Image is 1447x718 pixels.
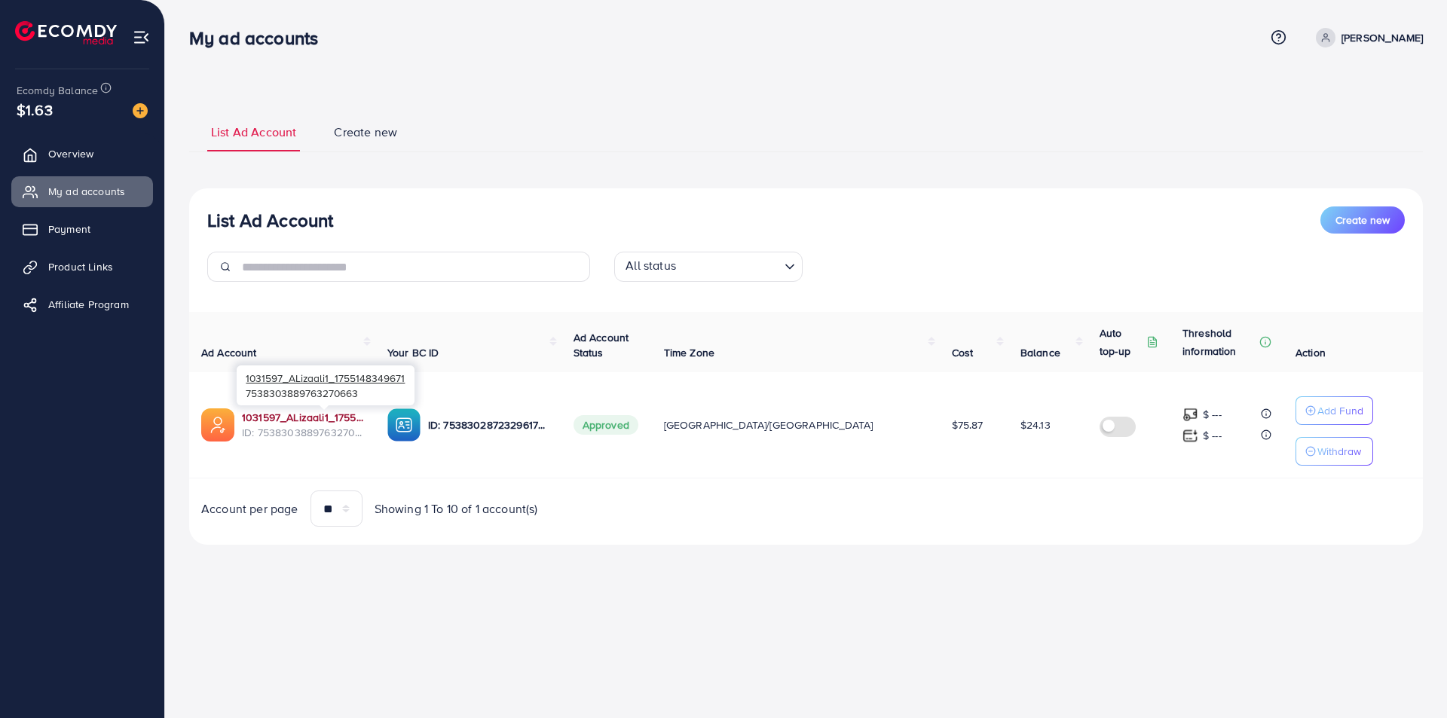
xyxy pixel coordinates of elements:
div: 7538303889763270663 [237,365,415,405]
a: Overview [11,139,153,169]
img: top-up amount [1182,407,1198,423]
span: [GEOGRAPHIC_DATA]/[GEOGRAPHIC_DATA] [664,417,873,432]
input: Search for option [681,255,779,278]
span: $75.87 [952,417,984,432]
p: [PERSON_NAME] [1341,29,1423,47]
button: Add Fund [1296,396,1373,425]
span: Ad Account [201,345,257,360]
div: Search for option [614,252,803,282]
a: My ad accounts [11,176,153,206]
span: Your BC ID [387,345,439,360]
span: Balance [1020,345,1060,360]
span: Affiliate Program [48,297,129,312]
span: List Ad Account [211,124,296,141]
img: logo [15,21,117,44]
p: $ --- [1203,426,1222,445]
button: Withdraw [1296,437,1373,466]
span: $24.13 [1020,417,1051,432]
span: Account per page [201,500,298,518]
img: top-up amount [1182,428,1198,444]
p: Threshold information [1182,324,1256,360]
a: Payment [11,214,153,244]
img: menu [133,29,150,46]
span: Create new [1335,212,1390,228]
span: ID: 7538303889763270663 [242,425,363,440]
p: ID: 7538302872329617416 [428,416,549,434]
p: Auto top-up [1100,324,1143,360]
span: My ad accounts [48,184,125,199]
button: Create new [1320,206,1405,234]
span: Approved [574,415,638,435]
span: Action [1296,345,1326,360]
span: Cost [952,345,974,360]
span: All status [623,254,679,278]
a: 1031597_ALizaali1_1755148349671 [242,410,363,425]
p: Add Fund [1317,402,1363,420]
p: $ --- [1203,405,1222,423]
p: Withdraw [1317,442,1361,460]
span: $1.63 [17,99,53,121]
img: ic-ads-acc.e4c84228.svg [201,408,234,441]
span: Ad Account Status [574,330,629,360]
a: Affiliate Program [11,289,153,319]
span: Create new [334,124,397,141]
img: image [133,103,148,118]
span: Product Links [48,259,113,274]
h3: List Ad Account [207,209,333,231]
span: Overview [48,146,93,161]
span: Payment [48,222,90,237]
span: 1031597_ALizaali1_1755148349671 [246,371,405,385]
img: ic-ba-acc.ded83a64.svg [387,408,421,441]
span: Showing 1 To 10 of 1 account(s) [375,500,538,518]
span: Time Zone [664,345,714,360]
h3: My ad accounts [189,27,330,49]
iframe: Chat [1383,650,1436,707]
a: [PERSON_NAME] [1310,28,1423,47]
span: Ecomdy Balance [17,83,98,98]
a: Product Links [11,252,153,282]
